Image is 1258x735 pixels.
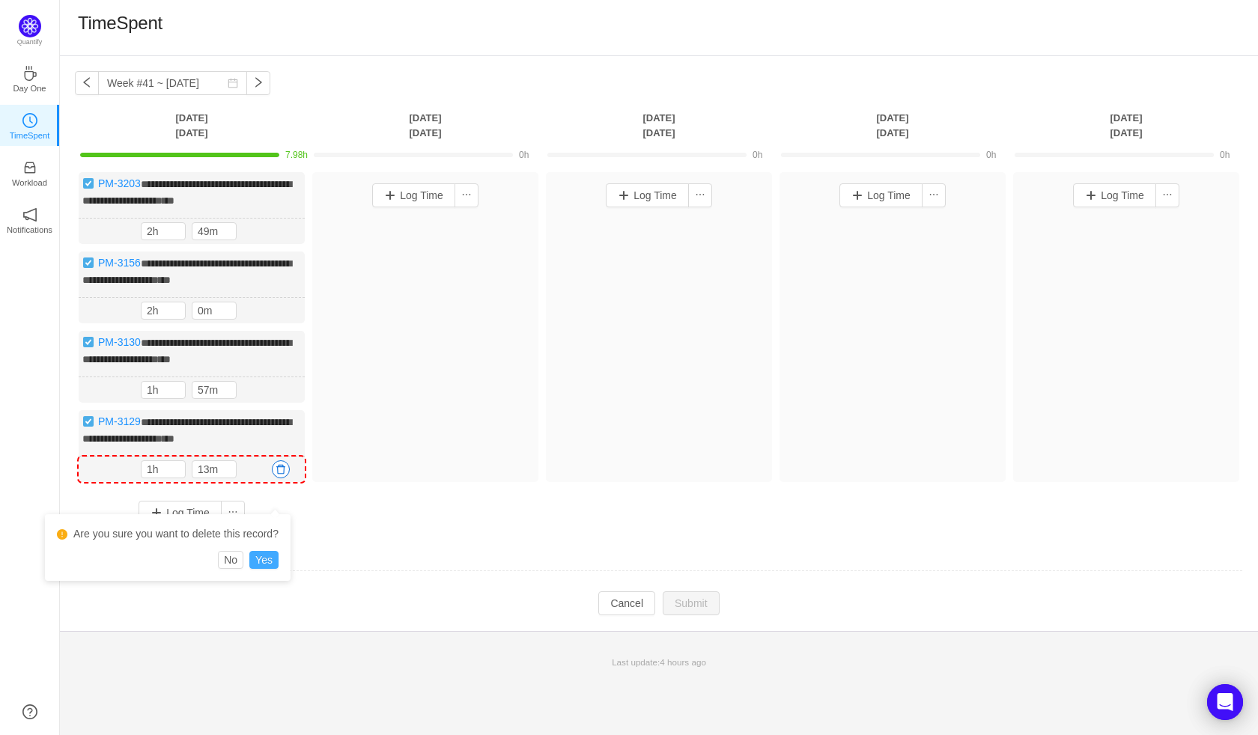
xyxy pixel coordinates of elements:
[10,129,50,142] p: TimeSpent
[519,150,529,160] span: 0h
[82,336,94,348] img: 10738
[1009,110,1243,141] th: [DATE] [DATE]
[1155,183,1179,207] button: icon: ellipsis
[22,113,37,128] i: icon: clock-circle
[753,150,762,160] span: 0h
[922,183,946,207] button: icon: ellipsis
[660,657,706,667] span: 4 hours ago
[19,15,41,37] img: Quantify
[98,336,141,348] a: PM-3130
[372,183,455,207] button: Log Time
[839,183,923,207] button: Log Time
[98,177,141,189] a: PM-3203
[98,257,141,269] a: PM-3156
[1220,150,1230,160] span: 0h
[22,165,37,180] a: icon: inboxWorkload
[663,591,720,615] button: Submit
[75,71,99,95] button: icon: left
[249,551,279,569] button: Yes
[285,150,308,160] span: 7.98h
[246,71,270,95] button: icon: right
[612,657,706,667] span: Last update:
[12,176,47,189] p: Workload
[22,207,37,222] i: icon: notification
[57,526,279,542] div: Are you sure you want to delete this record?
[22,118,37,132] a: icon: clock-circleTimeSpent
[1207,684,1243,720] div: Open Intercom Messenger
[75,110,309,141] th: [DATE] [DATE]
[82,177,94,189] img: 10738
[986,150,996,160] span: 0h
[139,501,222,525] button: Log Time
[688,183,712,207] button: icon: ellipsis
[542,110,776,141] th: [DATE] [DATE]
[7,223,52,237] p: Notifications
[13,82,46,95] p: Day One
[598,591,655,615] button: Cancel
[272,460,290,478] button: icon: delete
[22,66,37,81] i: icon: coffee
[78,12,162,34] h1: TimeSpent
[228,78,238,88] i: icon: calendar
[221,501,245,525] button: icon: ellipsis
[606,183,689,207] button: Log Time
[218,551,243,569] button: No
[22,70,37,85] a: icon: coffeeDay One
[22,212,37,227] a: icon: notificationNotifications
[98,71,247,95] input: Select a week
[17,37,43,48] p: Quantify
[309,110,542,141] th: [DATE] [DATE]
[57,529,67,540] i: icon: exclamation-circle
[22,704,37,719] a: icon: question-circle
[82,257,94,269] img: 10738
[22,160,37,175] i: icon: inbox
[455,183,478,207] button: icon: ellipsis
[98,415,141,427] a: PM-3129
[1073,183,1156,207] button: Log Time
[82,415,94,427] img: 10738
[776,110,1009,141] th: [DATE] [DATE]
